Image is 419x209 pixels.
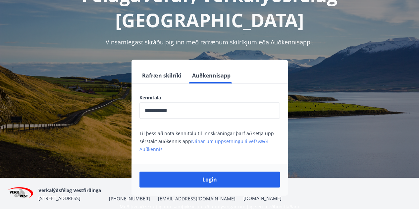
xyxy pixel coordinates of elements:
button: Login [139,172,280,187]
span: Vinsamlegast skráðu þig inn með rafrænum skilríkjum eða Auðkennisappi. [106,38,314,46]
a: Nánar um uppsetningu á vefsvæði Auðkennis [139,138,268,152]
a: [DOMAIN_NAME] [243,195,282,201]
span: Verkalýðsfélag Vestfirðinga [38,187,101,193]
button: Rafræn skilríki [139,68,184,83]
span: [EMAIL_ADDRESS][DOMAIN_NAME] [158,195,236,202]
img: jihgzMk4dcgjRAW2aMgpbAqQEG7LZi0j9dOLAUvz.png [8,187,33,201]
label: Kennitala [139,94,280,101]
span: [PHONE_NUMBER] [109,195,150,202]
span: Til þess að nota kennitölu til innskráningar þarf að setja upp sérstakt auðkennis app [139,130,274,152]
button: Auðkennisapp [189,68,233,83]
span: [STREET_ADDRESS] [38,195,80,201]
